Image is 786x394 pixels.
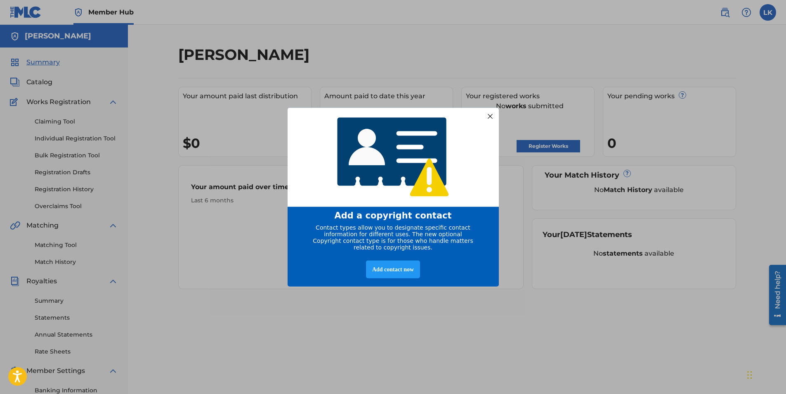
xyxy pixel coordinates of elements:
[9,9,20,47] div: Need help?
[298,210,489,220] div: Add a copyright contact
[288,108,499,287] div: entering modal
[366,260,420,278] div: Add contact now
[332,112,455,203] img: 4768233920565408.png
[313,224,473,250] span: Contact types allow you to designate specific contact information for different uses. The new opt...
[6,3,23,63] div: Open Resource Center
